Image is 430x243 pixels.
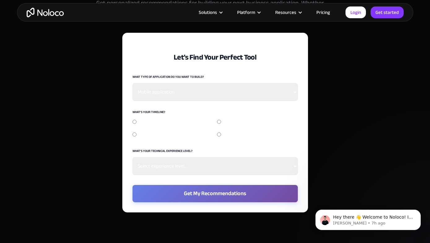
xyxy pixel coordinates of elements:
input: No rush [217,132,221,136]
input: 3-6 months [132,132,137,136]
span: No rush [224,131,235,138]
label: What type of application do you want to build? [132,73,298,81]
label: What's your timeline? [132,108,298,116]
h2: Let's Find Your Perfect Tool [132,49,298,66]
span: 1-3 months [224,118,239,126]
span: ASAP (1-2 weeks) [139,118,162,126]
div: Resources [275,8,296,16]
div: Platform [237,8,255,16]
a: home [27,8,64,17]
div: Resources [267,8,309,16]
a: Get started [371,6,404,18]
div: Platform [229,8,267,16]
div: Solutions [191,8,229,16]
input: ASAP (1-2 weeks) [132,120,137,124]
a: Login [345,6,366,18]
input: 1-3 months [217,120,221,124]
div: Solutions [199,8,217,16]
a: Pricing [309,8,338,16]
label: What's your technical experience level? [132,147,298,155]
span: 3-6 months [139,131,155,138]
button: Get My Recommendations [132,185,298,202]
iframe: Intercom notifications message [306,197,430,240]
